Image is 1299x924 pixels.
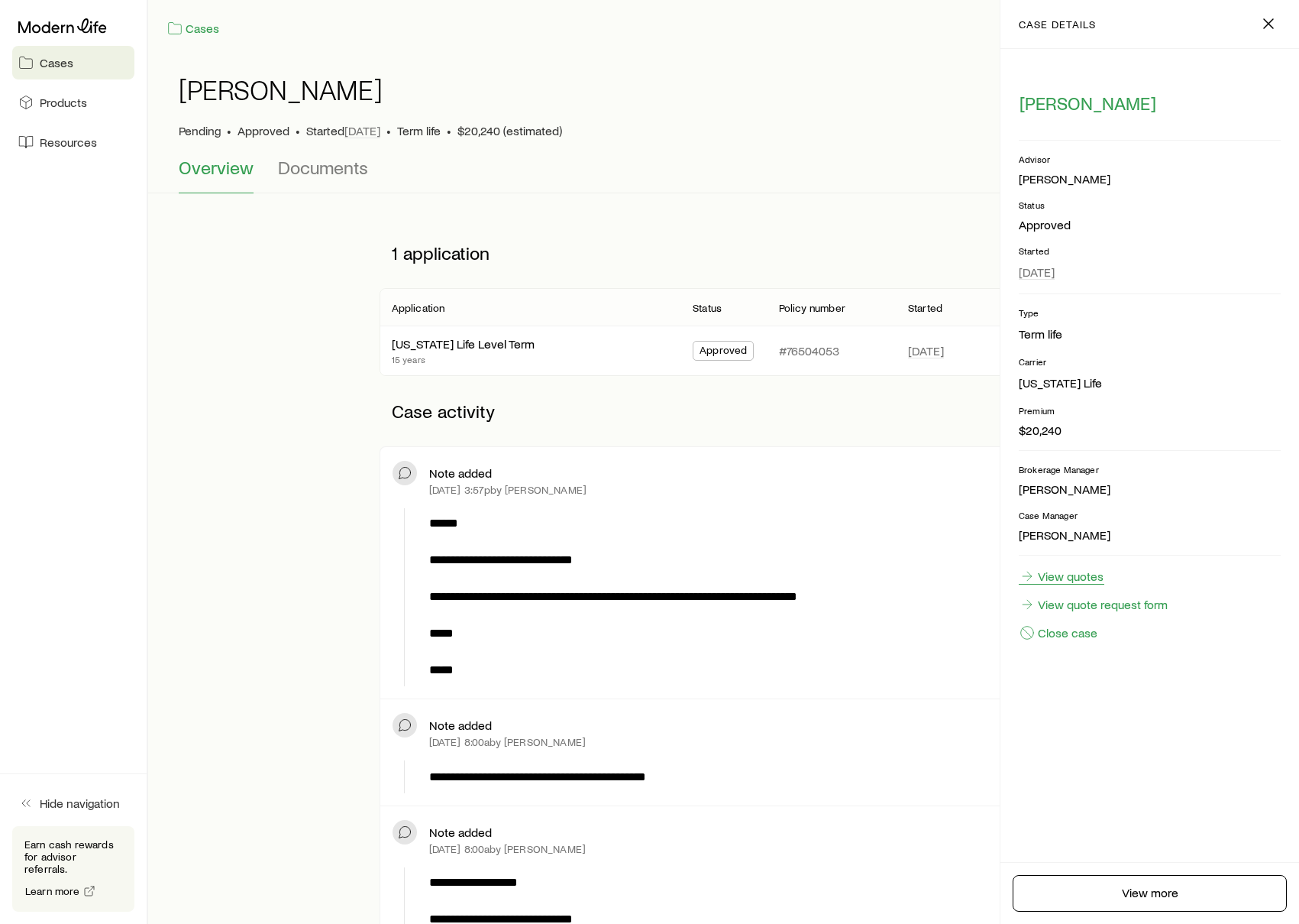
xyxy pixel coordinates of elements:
[25,886,80,896] span: Learn more
[296,123,300,138] span: •
[179,157,1268,193] div: Case details tabs
[429,484,586,496] p: [DATE] 3:57p by [PERSON_NAME]
[238,123,289,138] span: Approved
[700,344,747,360] span: Approved
[1019,624,1098,641] button: Close case
[24,838,122,875] p: Earn cash rewards for advisor referrals.
[1019,509,1281,521] p: Case Manager
[1019,355,1281,368] p: Carrier
[386,123,391,138] span: •
[1019,264,1055,280] span: [DATE]
[1019,481,1281,497] p: [PERSON_NAME]
[429,718,492,733] p: Note added
[1019,18,1096,31] p: case details
[40,55,73,70] span: Cases
[179,123,221,138] p: Pending
[908,302,942,314] p: Started
[908,343,944,358] span: [DATE]
[1019,325,1281,343] li: Term life
[179,157,254,178] span: Overview
[1019,374,1281,392] li: [US_STATE] Life
[40,135,97,150] span: Resources
[779,343,839,358] p: #76504053
[1019,527,1281,543] p: [PERSON_NAME]
[779,302,845,314] p: Policy number
[1019,568,1104,585] a: View quotes
[693,302,722,314] p: Status
[380,388,1068,434] p: Case activity
[429,736,586,748] p: [DATE] 8:00a by [PERSON_NAME]
[1013,875,1287,912] a: View more
[12,46,134,79] a: Cases
[278,157,368,178] span: Documents
[429,465,492,481] p: Note added
[344,123,380,138] span: [DATE]
[397,123,441,138] span: Term life
[306,123,380,138] p: Started
[1019,596,1168,613] a: View quote request form
[392,353,535,365] p: 15 years
[1019,423,1281,438] p: $20,240
[1019,153,1281,165] p: Advisor
[179,74,383,105] h1: [PERSON_NAME]
[12,826,134,912] div: Earn cash rewards for advisor referrals.Learn more
[166,20,220,37] a: Cases
[1019,463,1281,475] p: Brokerage Manager
[40,95,87,110] span: Products
[1019,306,1281,319] p: Type
[392,336,535,351] a: [US_STATE] Life Level Term
[392,302,445,314] p: Application
[447,123,451,138] span: •
[1019,404,1281,417] p: Premium
[40,796,120,811] span: Hide navigation
[1019,217,1281,232] p: Approved
[1019,92,1157,115] button: [PERSON_NAME]
[12,125,134,159] a: Resources
[1019,92,1156,114] span: [PERSON_NAME]
[1019,199,1281,211] p: Status
[392,336,535,352] div: [US_STATE] Life Level Term
[227,123,231,138] span: •
[12,86,134,119] a: Products
[1019,245,1281,257] p: Started
[429,825,492,840] p: Note added
[12,786,134,820] button: Hide navigation
[380,230,1068,276] p: 1 application
[1019,171,1110,187] div: [PERSON_NAME]
[429,843,586,855] p: [DATE] 8:00a by [PERSON_NAME]
[457,123,562,138] span: $20,240 (estimated)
